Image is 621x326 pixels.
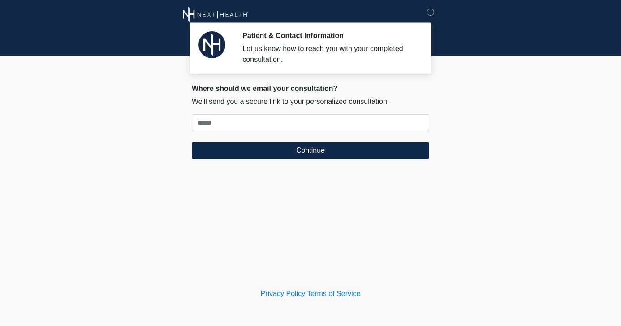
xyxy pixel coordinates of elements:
img: Agent Avatar [198,31,225,58]
img: Next Health Wellness Logo [183,7,249,22]
p: We'll send you a secure link to your personalized consultation. [192,96,429,107]
h2: Patient & Contact Information [242,31,416,40]
div: Let us know how to reach you with your completed consultation. [242,43,416,65]
a: Privacy Policy [261,290,306,297]
h2: Where should we email your consultation? [192,84,429,93]
a: Terms of Service [307,290,360,297]
a: | [305,290,307,297]
button: Continue [192,142,429,159]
